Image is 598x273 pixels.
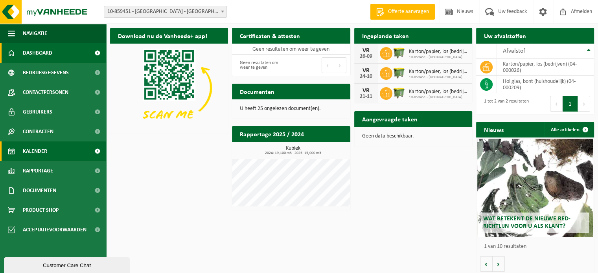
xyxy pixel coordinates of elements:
div: 26-09 [358,54,374,59]
span: 10-859451 - [GEOGRAPHIC_DATA] [409,95,468,100]
img: WB-1100-HPE-GN-50 [392,66,406,79]
a: Bekijk rapportage [292,141,350,157]
h2: Rapportage 2025 / 2024 [232,126,312,141]
span: Documenten [23,181,56,200]
span: Contactpersonen [23,82,68,102]
div: Geen resultaten om weer te geven [236,57,287,74]
a: Wat betekent de nieuwe RED-richtlijn voor u als klant? [477,139,593,237]
span: Afvalstof [503,48,525,54]
div: 21-11 [358,94,374,99]
span: Karton/papier, los (bedrijven) [409,49,468,55]
button: 1 [563,96,578,112]
button: Vorige [480,256,493,272]
td: karton/papier, los (bedrijven) (04-000026) [497,59,594,76]
span: Karton/papier, los (bedrijven) [409,89,468,95]
span: Dashboard [23,43,52,63]
h2: Certificaten & attesten [232,28,308,43]
span: Product Shop [23,200,59,220]
h2: Uw afvalstoffen [476,28,534,43]
div: 24-10 [358,74,374,79]
h2: Aangevraagde taken [354,111,425,126]
img: WB-1100-HPE-GN-50 [392,46,406,59]
div: VR [358,48,374,54]
span: Navigatie [23,24,47,43]
span: Rapportage [23,161,53,181]
h2: Download nu de Vanheede+ app! [110,28,215,43]
span: Wat betekent de nieuwe RED-richtlijn voor u als klant? [483,216,570,229]
button: Previous [550,96,563,112]
span: 10-859451 - [GEOGRAPHIC_DATA] [409,75,468,80]
span: 10-859451 - GOLF PARK TERVUREN - TERVUREN [104,6,226,17]
button: Next [334,57,346,73]
td: hol glas, bont (huishoudelijk) (04-000209) [497,76,594,93]
button: Next [578,96,590,112]
p: Geen data beschikbaar. [362,134,464,139]
div: VR [358,68,374,74]
span: Karton/papier, los (bedrijven) [409,69,468,75]
h2: Ingeplande taken [354,28,417,43]
span: Contracten [23,122,53,141]
span: Bedrijfsgegevens [23,63,69,82]
h2: Nieuws [476,122,512,137]
img: WB-1100-HPE-GN-50 [392,86,406,99]
td: Geen resultaten om weer te geven [232,44,350,55]
h3: Kubiek [236,146,350,155]
button: Previous [322,57,334,73]
span: 2024: 19,100 m3 - 2025: 15,000 m3 [236,151,350,155]
span: 10-859451 - GOLF PARK TERVUREN - TERVUREN [104,6,227,18]
a: Offerte aanvragen [370,4,435,20]
p: 1 van 10 resultaten [484,244,590,249]
button: Volgende [493,256,505,272]
span: 10-859451 - [GEOGRAPHIC_DATA] [409,55,468,60]
div: VR [358,88,374,94]
span: Gebruikers [23,102,52,122]
p: U heeft 25 ongelezen document(en). [240,106,342,112]
iframe: chat widget [4,256,131,273]
h2: Documenten [232,84,282,99]
img: Download de VHEPlus App [110,44,228,132]
span: Offerte aanvragen [386,8,431,16]
span: Acceptatievoorwaarden [23,220,86,240]
a: Alle artikelen [545,122,593,137]
span: Kalender [23,141,47,161]
div: 1 tot 2 van 2 resultaten [480,95,529,112]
